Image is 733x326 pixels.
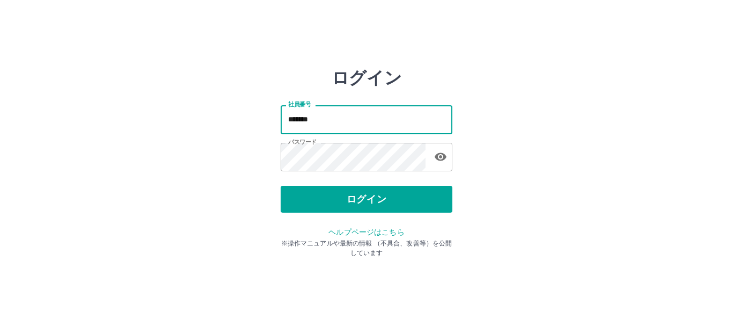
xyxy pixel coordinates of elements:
p: ※操作マニュアルや最新の情報 （不具合、改善等）を公開しています [281,238,452,258]
h2: ログイン [332,68,402,88]
label: 社員番号 [288,100,311,108]
a: ヘルプページはこちら [328,228,404,236]
label: パスワード [288,138,317,146]
button: ログイン [281,186,452,213]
